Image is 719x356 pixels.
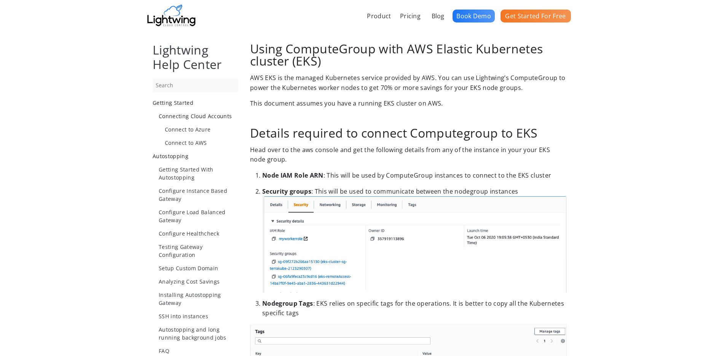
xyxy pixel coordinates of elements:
a: Installing Autostopping Gateway [159,291,238,307]
a: Configure Load Balanced Gateway [159,208,238,224]
a: Get Started For Free [501,10,571,22]
h2: Details required to connect Computegroup to EKS [250,127,567,139]
a: Configure Instance Based Gateway [159,187,238,203]
a: Analyzing Cost Savings [159,277,238,285]
h2: Using ComputeGroup with AWS Elastic Kubernetes cluster (EKS) [250,43,567,67]
a: Pricing [397,8,423,24]
a: Configure Healthcheck [159,229,238,237]
a: SSH into instances [159,312,238,320]
strong: Nodegroup Tags [262,299,313,308]
p: AWS EKS is the managed Kubernetes service provided by AWS. You can use Lightwing’s ComputeGroup t... [250,73,567,93]
p: : This will be used to communicate between the nodegroup instances [262,187,567,293]
a: Lightwing Help Center [153,42,222,72]
p: : EKS relies on specific tags for the operations. It is better to copy all the Kubernetes specifi... [262,299,567,318]
p: : This will be used by ComputeGroup instances to connect to the EKS cluster [262,171,567,181]
a: Setup Custom Domain [159,264,238,272]
a: Connect to AWS [165,139,238,147]
p: Head over to the aws console and get the following details from any of the instance in your your ... [250,145,567,165]
img: Nodegroup Details [262,196,567,293]
input: Search [153,78,238,92]
strong: Security groups [262,187,311,196]
a: Book Demo [453,10,495,22]
span: Getting Started [153,99,193,106]
span: Autostopping [153,152,188,160]
span: Connecting Cloud Accounts [159,112,232,120]
a: Product [364,8,394,24]
a: Blog [429,8,447,24]
a: FAQ [159,347,238,355]
a: Getting Started With Autostopping [159,165,238,181]
p: This document assumes you have a running EKS cluster on AWS. [250,99,567,109]
a: Autostopping and long running background jobs [159,326,238,342]
a: Connect to Azure [165,125,238,133]
a: Testing Gateway Configuration [159,243,238,259]
strong: Node IAM Role ARN [262,171,324,180]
